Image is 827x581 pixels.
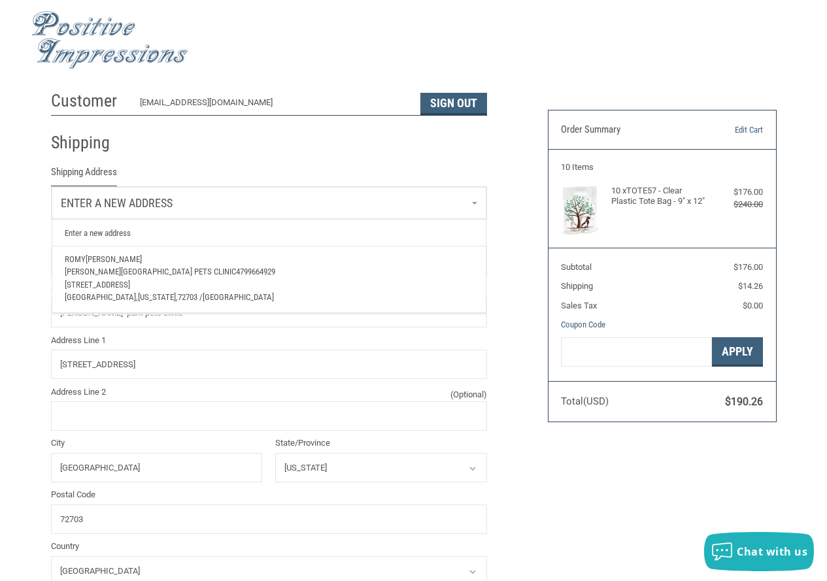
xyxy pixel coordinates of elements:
[734,262,763,272] span: $176.00
[561,262,592,272] span: Subtotal
[236,267,275,276] span: 4799664929
[561,337,712,367] input: Gift Certificate or Coupon Code
[51,132,127,154] h2: Shipping
[561,395,609,407] span: Total (USD)
[51,231,263,244] label: First Name
[51,165,117,186] legend: Shipping Address
[138,292,178,302] span: [US_STATE],
[51,540,487,553] label: Country
[51,386,487,399] label: Address Line 2
[561,162,763,173] h3: 10 Items
[611,186,709,207] h4: 10 x TOTE57 - Clear Plastic Tote Bag - 9" x 12"
[51,488,487,501] label: Postal Code
[737,544,807,559] span: Chat with us
[561,281,593,291] span: Shipping
[61,196,173,210] span: Enter a new address
[65,267,236,276] span: [PERSON_NAME][GEOGRAPHIC_DATA] Pets Clinic
[31,11,188,69] img: Positive Impressions
[561,301,597,310] span: Sales Tax
[65,254,86,264] span: Romy
[561,124,698,137] h3: Order Summary
[86,254,142,264] span: [PERSON_NAME]
[51,437,263,450] label: City
[743,301,763,310] span: $0.00
[58,220,479,245] a: Enter a new address
[704,532,814,571] button: Chat with us
[713,186,763,199] div: $176.00
[450,388,487,401] small: (Optional)
[712,337,763,367] button: Apply
[140,96,407,115] div: [EMAIL_ADDRESS][DOMAIN_NAME]
[51,282,487,295] label: Company Name
[51,90,127,112] h2: Customer
[51,334,487,347] label: Address Line 1
[738,281,763,291] span: $14.26
[725,395,763,408] span: $190.26
[203,292,274,302] span: [GEOGRAPHIC_DATA]
[65,292,138,302] span: [GEOGRAPHIC_DATA],
[178,292,203,302] span: 72703 /
[52,187,486,219] a: Enter or select a different address
[275,437,487,450] label: State/Province
[713,198,763,211] div: $240.00
[58,246,479,312] a: Romy[PERSON_NAME][PERSON_NAME][GEOGRAPHIC_DATA] Pets Clinic4799664929[STREET_ADDRESS][GEOGRAPHIC_...
[65,280,130,290] span: [STREET_ADDRESS]
[420,93,487,115] button: Sign Out
[561,320,605,329] a: Coupon Code
[698,124,763,137] a: Edit Cart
